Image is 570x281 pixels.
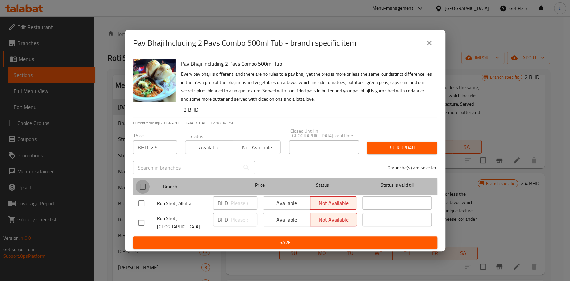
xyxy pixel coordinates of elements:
[185,140,233,154] button: Available
[218,216,228,224] p: BHD
[288,181,357,189] span: Status
[133,161,240,174] input: Search in branches
[163,183,232,191] span: Branch
[233,140,281,154] button: Not available
[238,181,282,189] span: Price
[367,142,437,154] button: Bulk update
[157,199,208,208] span: Roti Shoti, AlJuffair
[157,214,208,231] span: Roti Shoti, [GEOGRAPHIC_DATA]
[138,143,148,151] p: BHD
[188,143,230,152] span: Available
[231,213,257,226] input: Please enter price
[133,120,437,126] p: Current time in [GEOGRAPHIC_DATA] is [DATE] 12:18:04 PM
[133,59,176,102] img: Pav Bhaji Including 2 Pavs Combo 500ml Tub
[372,144,432,152] span: Bulk update
[151,140,177,154] input: Please enter price
[236,143,278,152] span: Not available
[181,70,432,103] p: Every pav bhaji is different, and there are no rules to a pav bhaji yet the prep is more or less ...
[388,164,437,171] p: 0 branche(s) are selected
[421,35,437,51] button: close
[133,38,356,48] h2: Pav Bhaji Including 2 Pavs Combo 500ml Tub - branch specific item
[184,105,432,114] h6: 2 BHD
[231,196,257,210] input: Please enter price
[138,238,432,247] span: Save
[218,199,228,207] p: BHD
[362,181,432,189] span: Status is valid till
[133,236,437,249] button: Save
[181,59,432,68] h6: Pav Bhaji Including 2 Pavs Combo 500ml Tub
